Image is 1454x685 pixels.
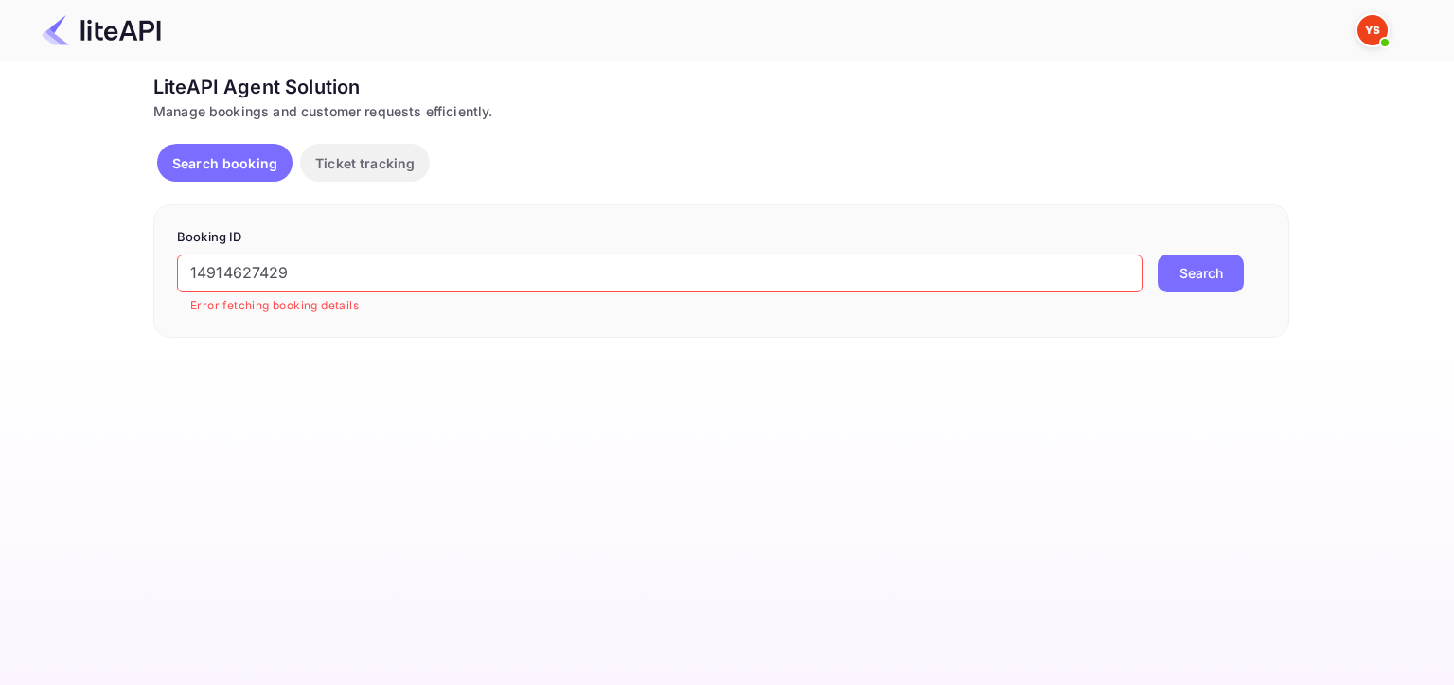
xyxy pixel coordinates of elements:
[153,73,1289,101] div: LiteAPI Agent Solution
[177,228,1266,247] p: Booking ID
[172,153,277,173] p: Search booking
[1158,255,1244,292] button: Search
[42,15,161,45] img: LiteAPI Logo
[190,296,1129,315] p: Error fetching booking details
[1357,15,1388,45] img: Yandex Support
[153,101,1289,121] div: Manage bookings and customer requests efficiently.
[315,153,415,173] p: Ticket tracking
[177,255,1143,292] input: Enter Booking ID (e.g., 63782194)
